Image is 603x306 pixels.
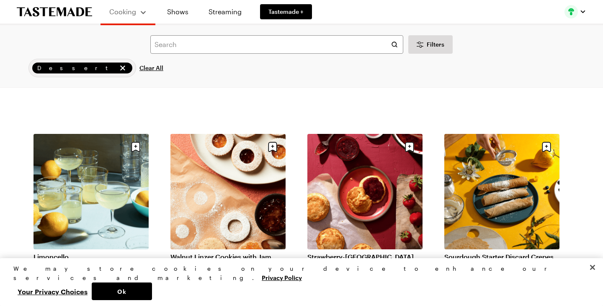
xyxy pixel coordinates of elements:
[128,139,144,155] button: Save recipe
[17,7,92,17] a: To Tastemade Home Page
[37,63,116,73] span: Dessert
[408,35,453,54] button: Desktop filters
[13,264,582,300] div: Privacy
[564,5,586,18] button: Profile picture
[262,273,302,281] a: More information about your privacy, opens in a new tab
[444,253,559,261] a: Sourdough Starter Discard Crepes
[92,282,152,300] button: Ok
[118,63,127,73] button: remove Dessert
[307,253,423,269] a: Strawberry-[GEOGRAPHIC_DATA] Jam
[170,253,286,269] a: Walnut Linzer Cookies with Jam Filling
[13,282,92,300] button: Your Privacy Choices
[260,4,312,19] a: Tastemade +
[13,264,582,282] div: We may store cookies on your device to enhance our services and marketing.
[268,8,304,16] span: Tastemade +
[109,3,147,20] button: Cooking
[139,59,163,77] button: Clear All
[109,8,136,16] span: Cooking
[539,139,554,155] button: Save recipe
[583,258,602,277] button: Close
[402,139,417,155] button: Save recipe
[564,5,578,18] img: Profile picture
[427,40,444,49] span: Filters
[265,139,281,155] button: Save recipe
[33,253,149,261] a: Limoncello
[139,64,163,72] span: Clear All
